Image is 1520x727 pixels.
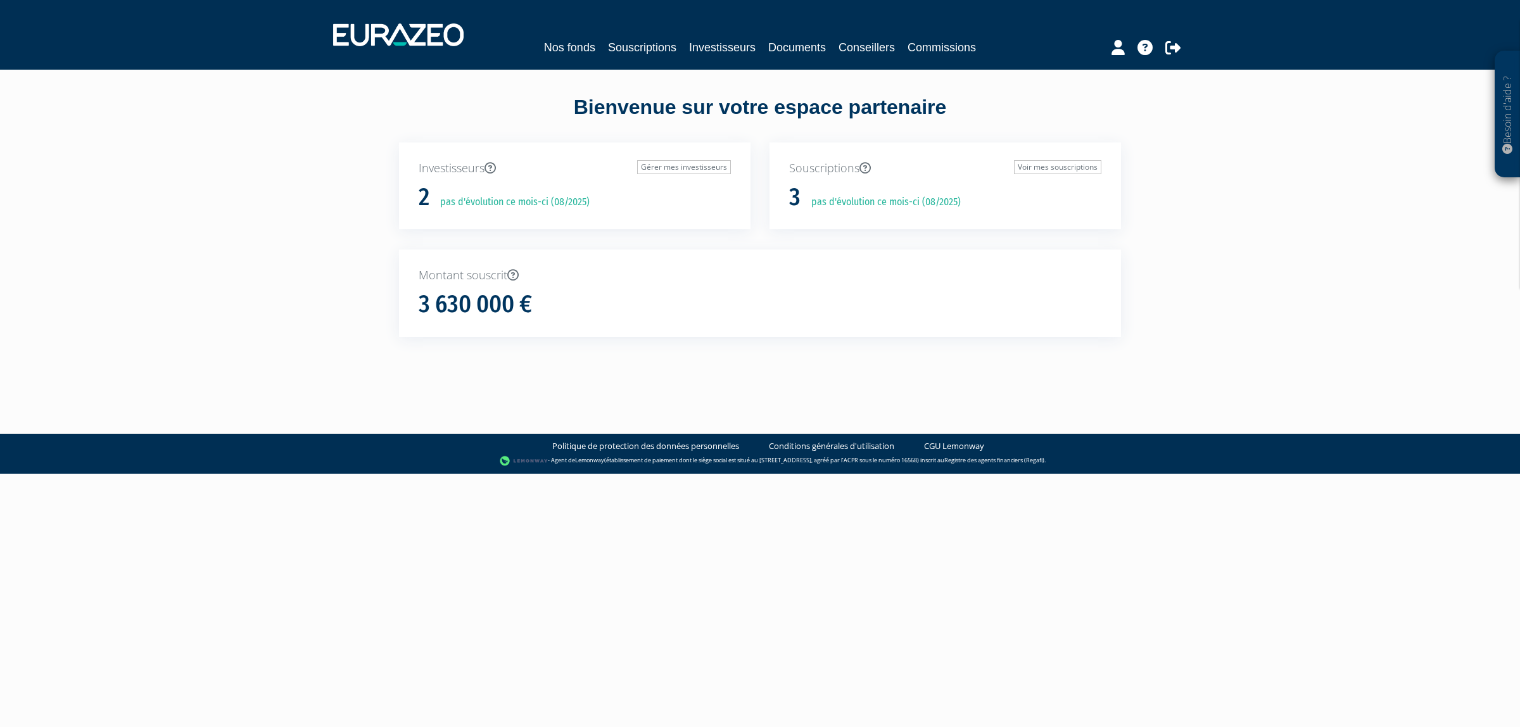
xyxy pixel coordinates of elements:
a: Commissions [908,39,976,56]
img: 1732889491-logotype_eurazeo_blanc_rvb.png [333,23,464,46]
p: pas d'évolution ce mois-ci (08/2025) [802,195,961,210]
p: Investisseurs [419,160,731,177]
a: Gérer mes investisseurs [637,160,731,174]
a: Conseillers [839,39,895,56]
a: Lemonway [575,456,604,464]
p: Montant souscrit [419,267,1101,284]
a: Documents [768,39,826,56]
p: Souscriptions [789,160,1101,177]
h1: 3 630 000 € [419,291,532,318]
h1: 2 [419,184,429,211]
div: Bienvenue sur votre espace partenaire [389,93,1130,142]
img: logo-lemonway.png [500,455,548,467]
p: Besoin d'aide ? [1500,58,1515,172]
a: Conditions générales d'utilisation [769,440,894,452]
a: Nos fonds [544,39,595,56]
a: Souscriptions [608,39,676,56]
a: Registre des agents financiers (Regafi) [944,456,1044,464]
p: pas d'évolution ce mois-ci (08/2025) [431,195,590,210]
a: Politique de protection des données personnelles [552,440,739,452]
a: CGU Lemonway [924,440,984,452]
a: Voir mes souscriptions [1014,160,1101,174]
div: - Agent de (établissement de paiement dont le siège social est situé au [STREET_ADDRESS], agréé p... [13,455,1507,467]
h1: 3 [789,184,801,211]
a: Investisseurs [689,39,756,56]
